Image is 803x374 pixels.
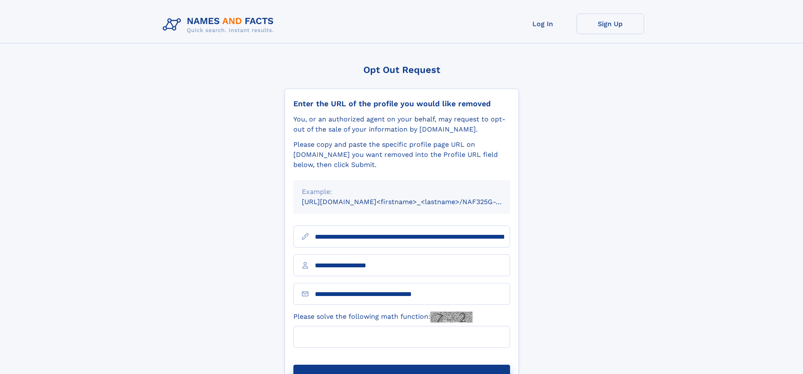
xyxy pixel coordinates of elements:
[577,13,644,34] a: Sign Up
[293,99,510,108] div: Enter the URL of the profile you would like removed
[293,114,510,135] div: You, or an authorized agent on your behalf, may request to opt-out of the sale of your informatio...
[293,140,510,170] div: Please copy and paste the specific profile page URL on [DOMAIN_NAME] you want removed into the Pr...
[285,65,519,75] div: Opt Out Request
[159,13,281,36] img: Logo Names and Facts
[509,13,577,34] a: Log In
[302,198,526,206] small: [URL][DOMAIN_NAME]<firstname>_<lastname>/NAF325G-xxxxxxxx
[302,187,502,197] div: Example:
[293,312,473,323] label: Please solve the following math function:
